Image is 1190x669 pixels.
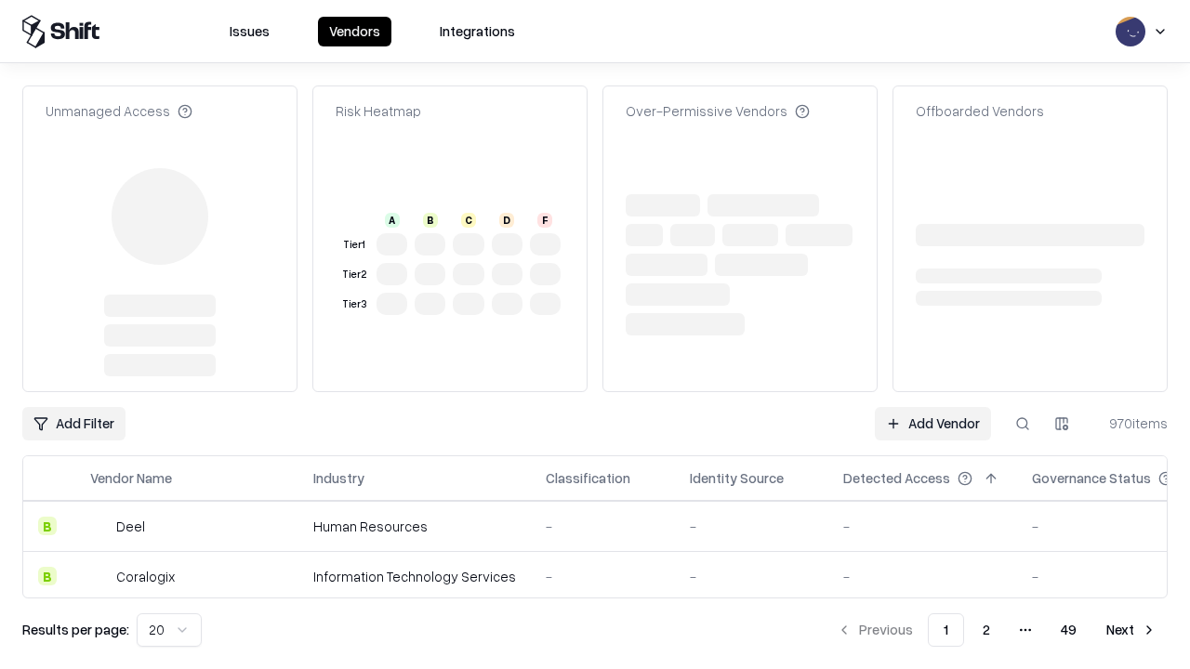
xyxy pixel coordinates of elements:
div: Classification [546,468,630,488]
div: - [690,517,813,536]
div: C [461,213,476,228]
img: Deel [90,517,109,535]
div: Governance Status [1032,468,1151,488]
button: Add Filter [22,407,126,440]
nav: pagination [826,613,1168,647]
div: F [537,213,552,228]
div: 970 items [1093,413,1168,433]
p: Results per page: [22,620,129,639]
button: Issues [218,17,281,46]
div: - [546,567,660,586]
button: Vendors [318,17,391,46]
button: 1 [928,613,964,647]
div: Offboarded Vendors [916,101,1044,121]
div: D [499,213,514,228]
button: 2 [968,613,1005,647]
button: Next [1095,613,1168,647]
div: Unmanaged Access [46,101,192,121]
div: Detected Access [843,468,950,488]
div: Over-Permissive Vendors [626,101,810,121]
div: Deel [116,517,145,536]
button: 49 [1046,613,1091,647]
div: Coralogix [116,567,175,586]
img: Coralogix [90,567,109,585]
div: Tier 1 [339,237,369,253]
div: - [843,567,1002,586]
div: Industry [313,468,364,488]
div: Human Resources [313,517,516,536]
div: - [546,517,660,536]
div: Tier 2 [339,267,369,282]
div: B [38,567,57,585]
div: Identity Source [690,468,784,488]
div: - [690,567,813,586]
button: Integrations [429,17,526,46]
div: Information Technology Services [313,567,516,586]
div: B [38,517,57,535]
div: Risk Heatmap [336,101,421,121]
div: A [385,213,400,228]
div: Vendor Name [90,468,172,488]
div: - [843,517,1002,536]
div: Tier 3 [339,296,369,312]
div: B [423,213,438,228]
a: Add Vendor [875,407,991,440]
